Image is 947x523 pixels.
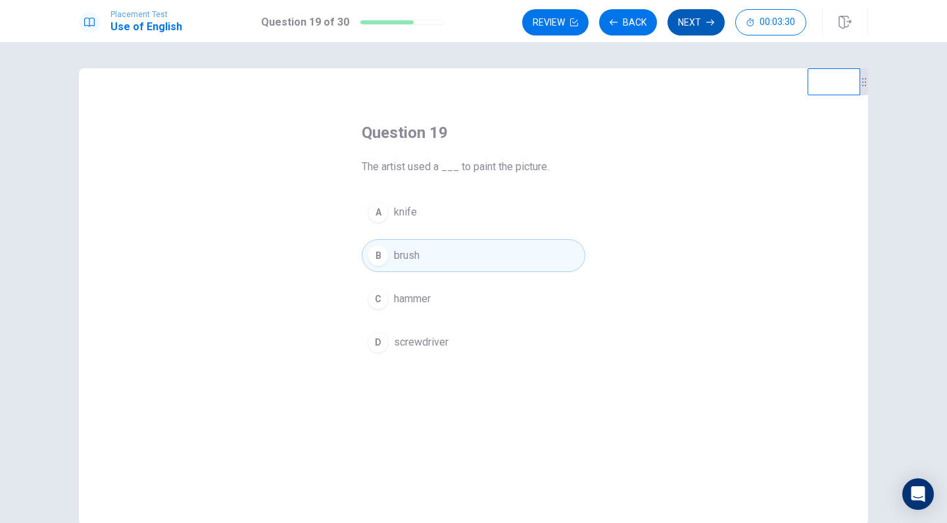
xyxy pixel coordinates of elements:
[362,326,585,359] button: Dscrewdriver
[760,17,795,28] span: 00:03:30
[394,248,420,263] span: brush
[368,288,389,309] div: C
[368,332,389,353] div: D
[735,9,806,35] button: 00:03:30
[599,9,657,35] button: Back
[261,14,349,30] h1: Question 19 of 30
[110,19,182,35] h1: Use of English
[110,10,182,19] span: Placement Test
[362,196,585,229] button: Aknife
[394,204,417,220] span: knife
[668,9,725,35] button: Next
[394,334,449,350] span: screwdriver
[368,202,389,223] div: A
[362,239,585,272] button: Bbrush
[362,122,585,143] h4: Question 19
[394,291,431,307] span: hammer
[368,245,389,266] div: B
[902,478,934,510] div: Open Intercom Messenger
[522,9,589,35] button: Review
[362,159,585,175] span: The artist used a ___ to paint the picture.
[362,283,585,315] button: Chammer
